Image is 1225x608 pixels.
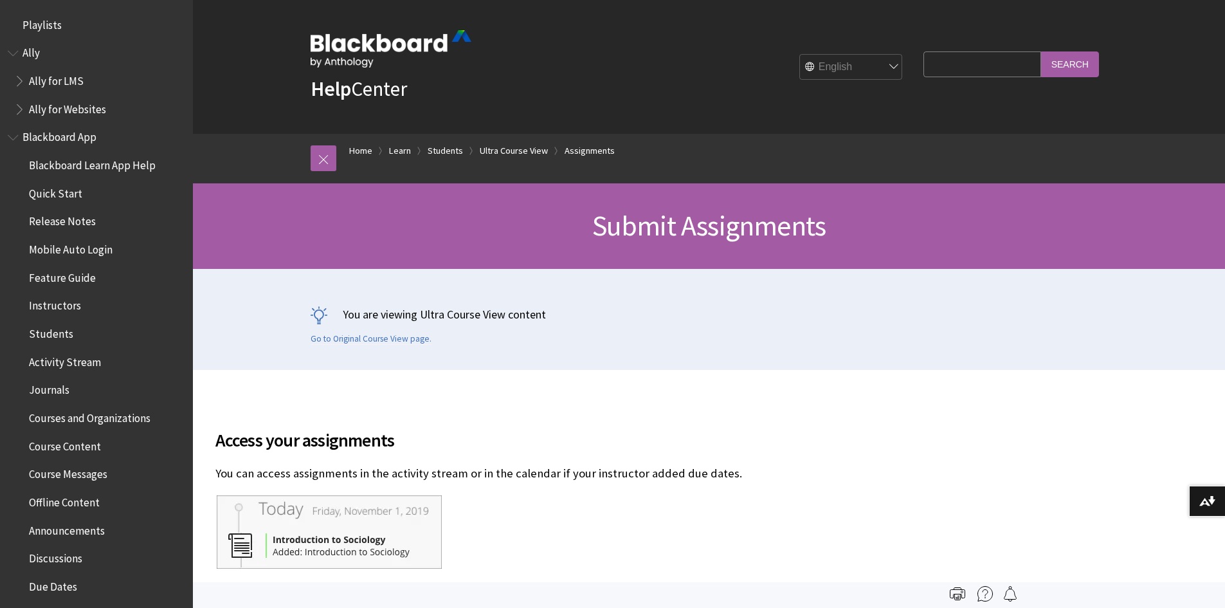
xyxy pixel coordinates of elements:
[311,76,351,102] strong: Help
[1041,51,1099,77] input: Search
[215,427,1013,454] span: Access your assignments
[23,14,62,32] span: Playlists
[29,154,156,172] span: Blackboard Learn App Help
[565,143,615,159] a: Assignments
[800,55,903,80] select: Site Language Selector
[311,333,431,345] a: Go to Original Course View page.
[389,143,411,159] a: Learn
[29,183,82,200] span: Quick Start
[29,323,73,340] span: Students
[29,520,105,537] span: Announcements
[349,143,372,159] a: Home
[215,494,444,571] img: New assignment notification displayed in the activity stream of the Student's view.
[23,42,40,60] span: Ally
[29,267,96,284] span: Feature Guide
[29,380,69,397] span: Journals
[592,208,826,243] span: Submit Assignments
[23,127,96,144] span: Blackboard App
[215,465,1013,482] p: You can access assignments in the activity stream or in the calendar if your instructor added due...
[29,548,82,565] span: Discussions
[428,143,463,159] a: Students
[480,143,548,159] a: Ultra Course View
[29,98,106,116] span: Ally for Websites
[29,211,96,228] span: Release Notes
[29,492,100,509] span: Offline Content
[311,30,471,68] img: Blackboard by Anthology
[29,576,77,593] span: Due Dates
[8,14,185,36] nav: Book outline for Playlists
[29,70,84,88] span: Ally for LMS
[29,407,150,425] span: Courses and Organizations
[311,76,407,102] a: HelpCenter
[977,586,993,602] img: More help
[950,586,965,602] img: Print
[29,436,101,453] span: Course Content
[29,351,101,369] span: Activity Stream
[1003,586,1018,602] img: Follow this page
[29,464,107,481] span: Course Messages
[29,239,113,256] span: Mobile Auto Login
[8,42,185,120] nav: Book outline for Anthology Ally Help
[311,306,1108,322] p: You are viewing Ultra Course View content
[29,295,81,313] span: Instructors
